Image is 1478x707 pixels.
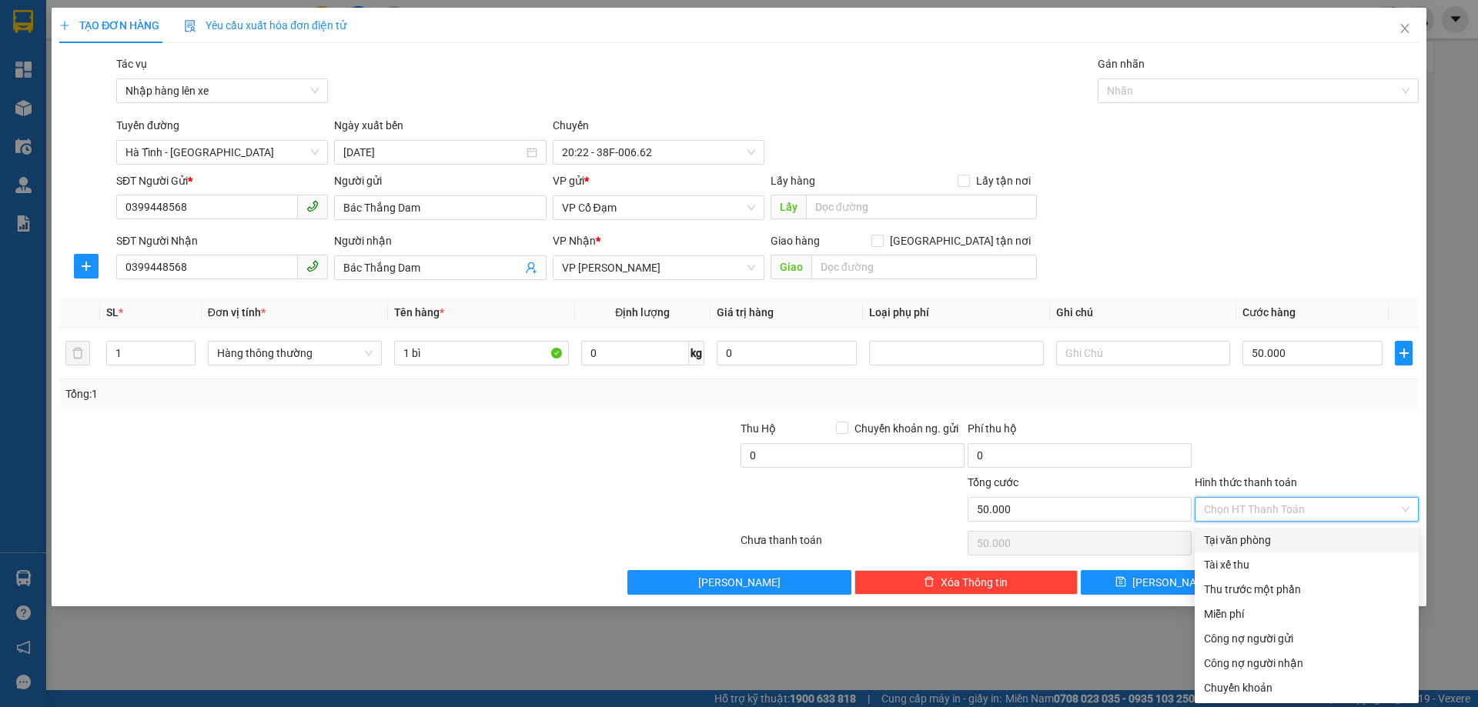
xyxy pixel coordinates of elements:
[184,20,196,32] img: icon
[116,232,328,249] div: SĐT Người Nhận
[1195,626,1419,651] div: Cước gửi hàng sẽ được ghi vào công nợ của người gửi
[394,341,568,365] input: VD: Bàn, Ghế
[208,306,266,318] span: Đơn vị tính
[525,262,537,274] span: user-add
[19,19,96,96] img: logo.jpg
[1395,341,1412,365] button: plus
[739,532,966,559] div: Chưa thanh toán
[1399,22,1411,35] span: close
[1204,581,1409,598] div: Thu trước một phần
[125,79,319,102] span: Nhập hàng lên xe
[334,232,546,249] div: Người nhận
[19,112,179,137] b: GỬI : VP Cổ Đạm
[970,172,1037,189] span: Lấy tận nơi
[968,476,1018,489] span: Tổng cước
[74,254,99,278] button: plus
[1204,605,1409,622] div: Miễn phí
[924,576,935,589] span: delete
[811,255,1037,279] input: Dọc đường
[1115,576,1126,589] span: save
[1383,8,1426,51] button: Close
[1050,298,1236,328] th: Ghi chú
[1098,58,1145,70] label: Gán nhãn
[217,342,373,365] span: Hàng thông thường
[59,19,159,32] span: TẠO ĐƠN HÀNG
[59,20,70,31] span: plus
[1204,532,1409,549] div: Tại văn phòng
[1204,679,1409,696] div: Chuyển khoản
[144,57,644,76] li: Hotline: 1900252555
[553,117,764,140] div: Chuyến
[553,235,596,247] span: VP Nhận
[1195,651,1419,675] div: Cước gửi hàng sẽ được ghi vào công nợ của người nhận
[848,420,965,437] span: Chuyển khoản ng. gửi
[689,341,704,365] span: kg
[863,298,1049,328] th: Loại phụ phí
[116,172,328,189] div: SĐT Người Gửi
[106,306,119,318] span: SL
[144,38,644,57] li: Cổ Đạm, xã [GEOGRAPHIC_DATA], [GEOGRAPHIC_DATA]
[771,235,820,247] span: Giao hàng
[1242,306,1296,318] span: Cước hàng
[184,19,346,32] span: Yêu cầu xuất hóa đơn điện tử
[1056,341,1230,365] input: Ghi Chú
[75,260,98,272] span: plus
[125,141,319,164] span: Hà Tĩnh - Hà Nội
[771,255,811,279] span: Giao
[717,341,857,365] input: 0
[1396,347,1411,359] span: plus
[306,260,319,272] span: phone
[968,420,1192,443] div: Phí thu hộ
[562,256,755,279] span: VP Hoàng Liệt
[1204,556,1409,573] div: Tài xế thu
[806,195,1037,219] input: Dọc đường
[1195,476,1297,489] label: Hình thức thanh toán
[343,144,523,161] input: 13/09/2025
[698,574,781,591] span: [PERSON_NAME]
[627,570,851,595] button: [PERSON_NAME]
[771,175,815,187] span: Lấy hàng
[562,141,755,164] span: 20:22 - 38F-006.62
[741,422,776,435] span: Thu Hộ
[334,117,546,140] div: Ngày xuất bến
[1204,655,1409,672] div: Công nợ người nhận
[562,196,755,219] span: VP Cổ Đạm
[65,341,90,365] button: delete
[1132,574,1215,591] span: [PERSON_NAME]
[771,195,806,219] span: Lấy
[1204,630,1409,647] div: Công nợ người gửi
[65,385,570,402] div: Tổng: 1
[306,200,319,212] span: phone
[394,306,444,318] span: Tên hàng
[553,172,764,189] div: VP gửi
[941,574,1008,591] span: Xóa Thông tin
[334,172,546,189] div: Người gửi
[116,58,147,70] label: Tác vụ
[116,117,328,140] div: Tuyến đường
[884,232,1037,249] span: [GEOGRAPHIC_DATA] tận nơi
[615,306,670,318] span: Định lượng
[717,306,774,318] span: Giá trị hàng
[854,570,1078,595] button: deleteXóa Thông tin
[1081,570,1248,595] button: save[PERSON_NAME]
